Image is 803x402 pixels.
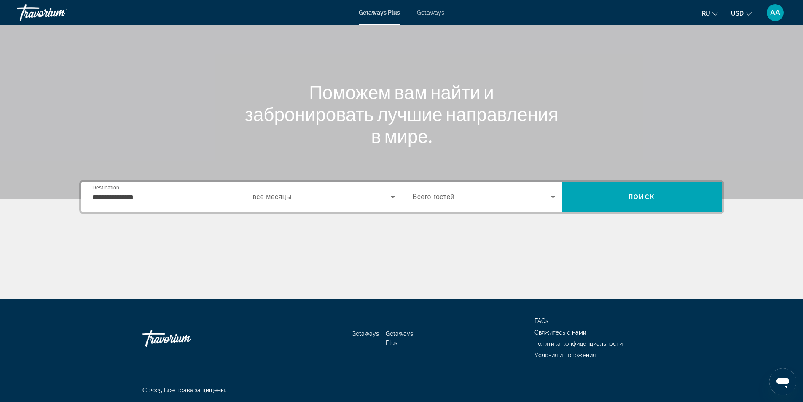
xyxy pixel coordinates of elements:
[702,7,718,19] button: Change language
[731,10,744,17] span: USD
[386,330,413,346] a: Getaways Plus
[534,340,623,347] a: политика конфиденциальности
[562,182,722,212] button: Search
[413,193,455,200] span: Всего гостей
[81,182,722,212] div: Search widget
[142,387,226,394] span: © 2025 Все права защищены.
[253,193,292,200] span: все месяцы
[244,81,560,147] h1: Поможем вам найти и забронировать лучшие направления в мире.
[628,194,655,200] span: Поиск
[359,9,400,16] a: Getaways Plus
[534,318,548,324] a: FAQs
[534,329,586,336] a: Свяжитесь с нами
[352,330,379,337] a: Getaways
[17,2,101,24] a: Travorium
[534,352,596,359] a: Условия и положения
[731,7,752,19] button: Change currency
[769,368,796,395] iframe: Кнопка запуска окна обмена сообщениями
[92,185,119,190] span: Destination
[417,9,444,16] a: Getaways
[92,192,235,202] input: Select destination
[702,10,710,17] span: ru
[764,4,786,22] button: User Menu
[770,8,780,17] span: AA
[142,326,227,351] a: Go Home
